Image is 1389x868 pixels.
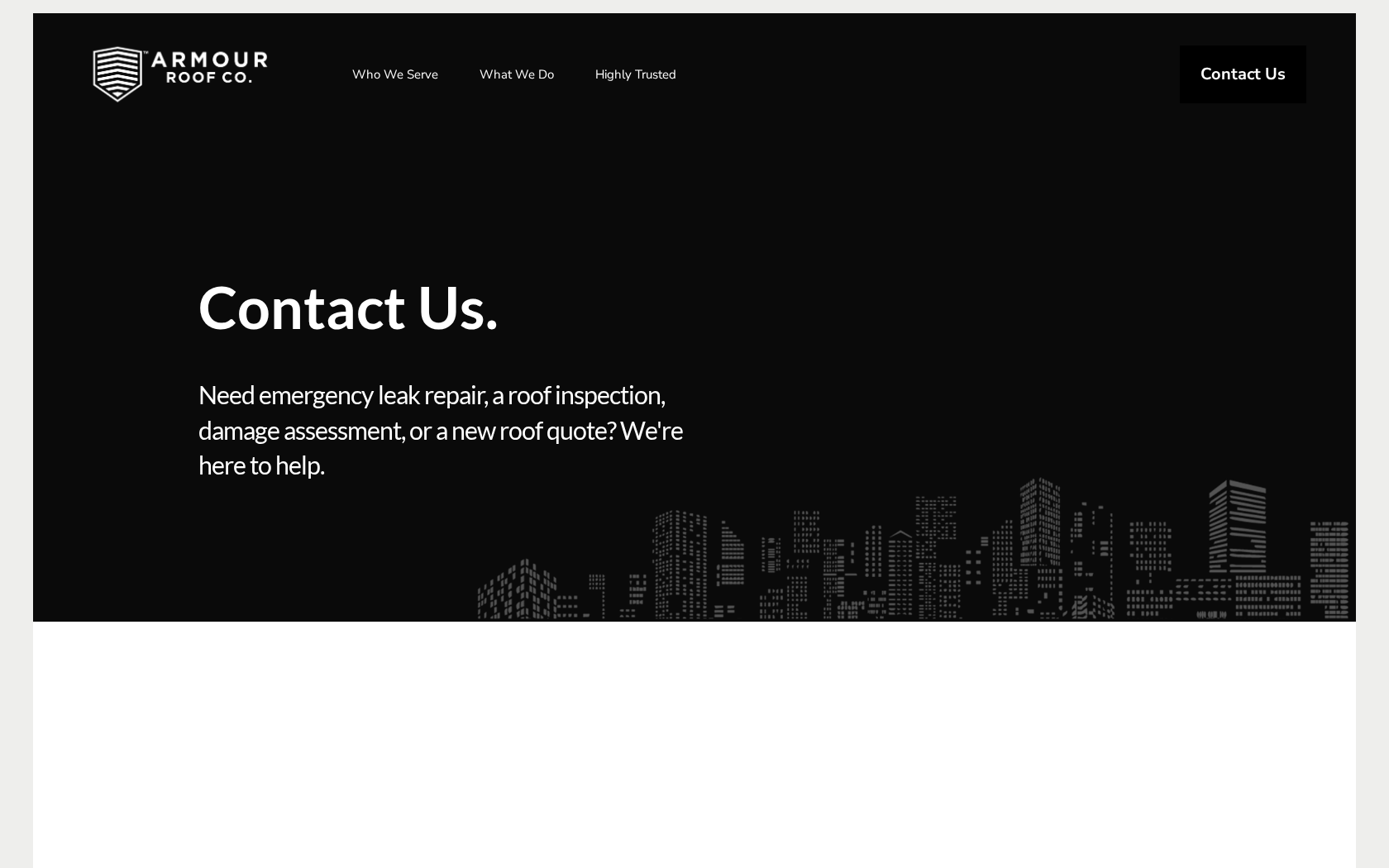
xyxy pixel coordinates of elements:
span: Contact Us. [198,278,934,336]
a: What We Do [463,54,570,95]
img: Industrial and Commercial Roofing Company | Armour Roof Co. [66,33,294,116]
span: Contact Us [1200,66,1286,83]
a: Who We Serve [336,54,455,95]
a: Highly Trusted [579,54,693,95]
span: Need emergency leak repair, a roof inspection, damage assessment, or a new roof quote? We're here... [198,377,689,483]
a: Contact Us [1180,45,1306,103]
